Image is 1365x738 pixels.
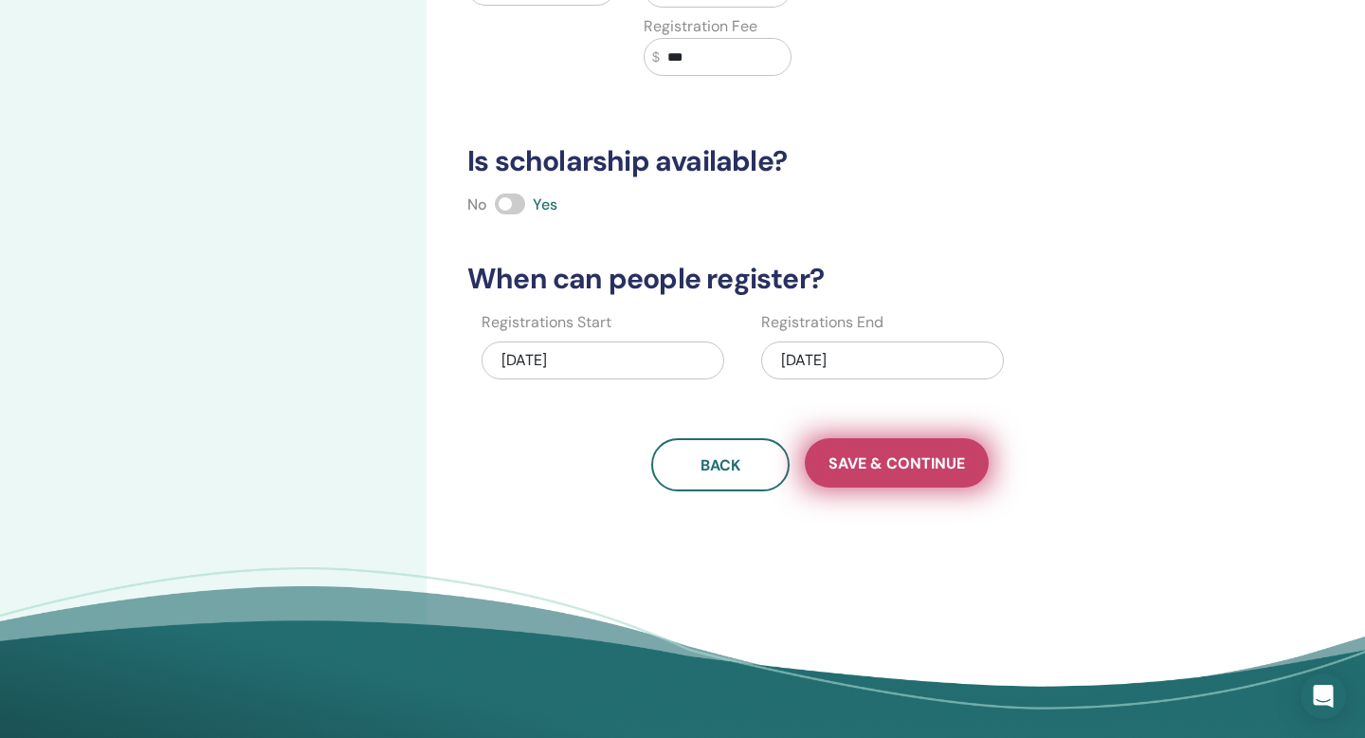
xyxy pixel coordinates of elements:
label: Registrations End [761,311,883,334]
div: [DATE] [761,341,1004,379]
div: [DATE] [482,341,724,379]
span: No [467,194,487,214]
span: Back [701,455,740,475]
label: Registrations Start [482,311,611,334]
label: Registration Fee [644,15,757,38]
div: Open Intercom Messenger [1301,673,1346,719]
span: $ [652,47,660,67]
h3: When can people register? [456,262,1184,296]
button: Back [651,438,790,491]
span: Yes [533,194,557,214]
h3: Is scholarship available? [456,144,1184,178]
span: Save & Continue [828,453,965,473]
button: Save & Continue [805,438,989,488]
